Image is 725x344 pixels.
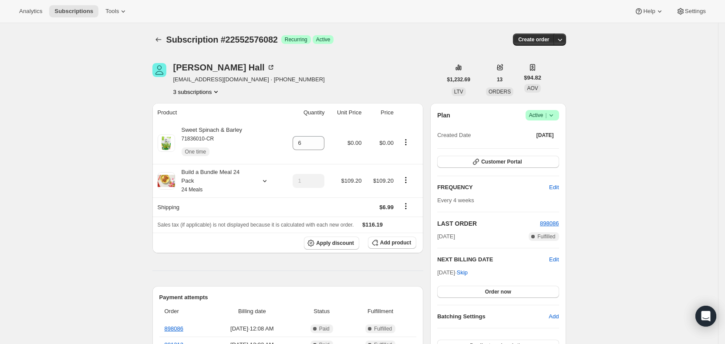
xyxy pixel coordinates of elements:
span: Settings [685,8,706,15]
button: Subscriptions [152,33,165,46]
th: Product [152,103,281,122]
span: Paid [319,325,330,332]
span: $94.82 [524,73,541,82]
button: Edit [544,180,564,194]
button: Product actions [399,175,413,185]
div: Build a Bundle Meal 24 Pack [175,168,253,194]
span: Order now [485,288,511,295]
button: Order now [437,286,559,298]
small: 24 Meals [182,187,203,193]
span: $109.20 [341,177,361,184]
span: One time [185,148,206,155]
button: 898086 [540,219,559,228]
button: Customer Portal [437,156,559,168]
button: Tools [100,5,133,17]
button: Create order [513,33,554,46]
span: Apply discount [316,240,354,247]
span: ORDERS [489,89,511,95]
span: Ruthe Hall [152,63,166,77]
span: Help [643,8,655,15]
h2: FREQUENCY [437,183,549,192]
button: Skip [452,266,473,280]
span: $116.19 [362,221,383,228]
span: [DATE] · [437,269,468,276]
span: Active [316,36,330,43]
button: Product actions [399,137,413,147]
button: 13 [492,73,508,86]
a: 898086 [540,220,559,227]
span: Create order [518,36,549,43]
span: AOV [527,85,538,91]
span: Edit [549,183,559,192]
span: Billing date [210,307,293,316]
span: $1,232.69 [447,76,470,83]
span: Fulfilled [537,233,555,240]
small: 71836010-CR [182,136,214,142]
button: Add [543,310,564,324]
span: $0.00 [379,140,394,146]
span: Recurring [285,36,307,43]
span: LTV [454,89,463,95]
button: Analytics [14,5,47,17]
th: Order [159,302,208,321]
h6: Batching Settings [437,312,549,321]
span: [DATE] · 12:08 AM [210,324,293,333]
h2: Payment attempts [159,293,417,302]
button: Subscriptions [49,5,98,17]
span: Fulfillment [350,307,411,316]
div: [PERSON_NAME] Hall [173,63,275,72]
button: Shipping actions [399,201,413,211]
button: [DATE] [531,129,559,141]
span: Add product [380,239,411,246]
span: [EMAIL_ADDRESS][DOMAIN_NAME] · [PHONE_NUMBER] [173,75,325,84]
th: Shipping [152,197,281,217]
img: product img [159,134,174,152]
span: Created Date [437,131,471,140]
th: Quantity [281,103,327,122]
h2: LAST ORDER [437,219,540,228]
button: Settings [671,5,711,17]
span: [DATE] [437,232,455,241]
span: Subscription #22552576082 [166,35,278,44]
button: Apply discount [304,237,359,250]
button: Product actions [173,87,221,96]
span: Every 4 weeks [437,197,474,204]
th: Unit Price [327,103,364,122]
span: Active [529,111,556,120]
div: Open Intercom Messenger [695,306,716,327]
button: Help [629,5,669,17]
th: Price [364,103,396,122]
span: Fulfilled [374,325,392,332]
span: | [545,112,546,119]
button: $1,232.69 [442,73,475,86]
span: Sales tax (if applicable) is not displayed because it is calculated with each new order. [158,222,354,228]
span: [DATE] [536,132,554,139]
button: Add product [368,237,416,249]
span: $0.00 [347,140,362,146]
span: Customer Portal [481,158,522,165]
span: Tools [105,8,119,15]
button: Edit [549,255,559,264]
a: 898086 [165,325,183,332]
span: $109.20 [373,177,394,184]
span: Add [549,312,559,321]
span: Analytics [19,8,42,15]
span: 13 [497,76,502,83]
div: Sweet Spinach & Barley [175,126,242,160]
h2: Plan [437,111,450,120]
h2: NEXT BILLING DATE [437,255,549,264]
span: $6.99 [379,204,394,210]
span: Status [299,307,344,316]
span: Skip [457,268,468,277]
span: Subscriptions [54,8,93,15]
